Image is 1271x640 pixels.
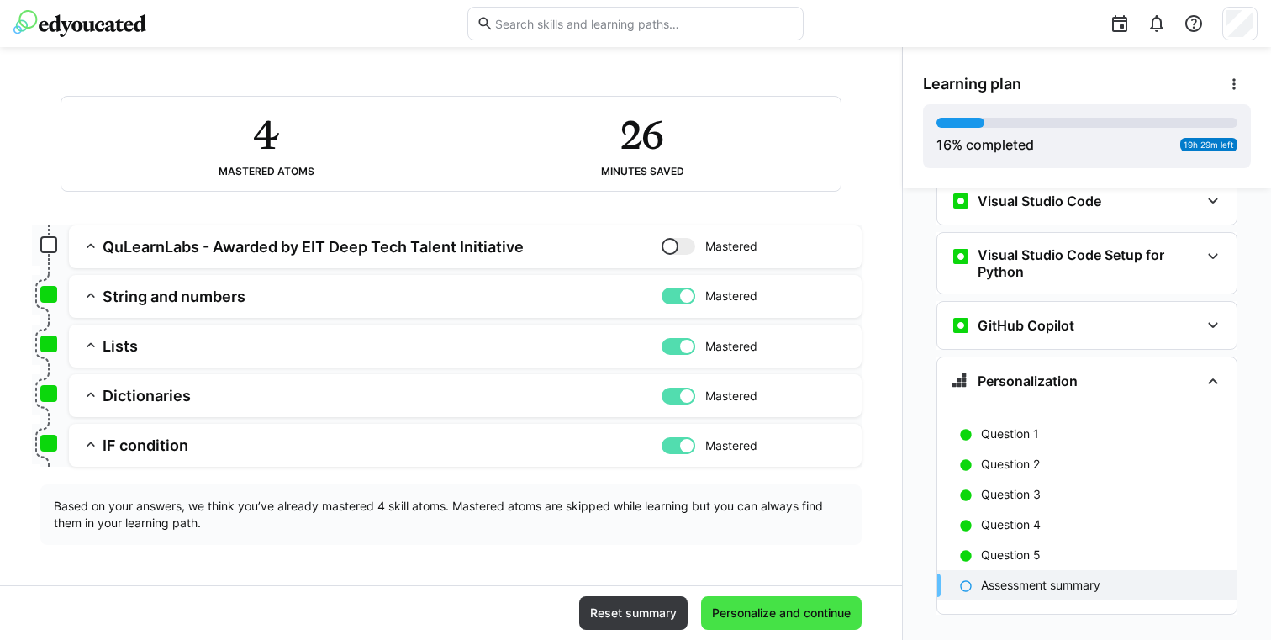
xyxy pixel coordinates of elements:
span: Mastered [705,238,757,255]
h3: QuLearnLabs - Awarded by EIT Deep Tech Talent Initiative [103,237,662,257]
div: Mastered atoms [219,166,314,177]
span: Mastered [705,388,757,405]
h3: Personalization [978,373,1078,389]
h3: GitHub Copilot [978,317,1074,334]
h3: Lists [103,336,662,356]
button: Reset summary [579,596,688,630]
h3: Visual Studio Code Setup for Python [978,246,1200,280]
h3: Dictionaries [103,386,662,405]
p: Question 1 [981,426,1039,442]
button: Personalize and continue [701,596,862,630]
span: Mastered [705,338,757,355]
p: Assessment summary [981,577,1100,594]
p: Question 5 [981,547,1041,563]
span: Mastered [705,288,757,304]
h2: 4 [253,110,279,159]
h3: String and numbers [103,287,662,306]
span: 16 [936,136,952,153]
span: 19h 29m left [1184,140,1234,150]
span: Learning plan [923,75,1021,93]
h3: Visual Studio Code [978,193,1101,209]
p: Question 3 [981,486,1041,503]
input: Search skills and learning paths… [493,16,794,31]
span: Mastered [705,437,757,454]
span: Personalize and continue [709,605,853,621]
h3: IF condition [103,436,662,455]
h2: 26 [620,110,663,159]
p: Question 2 [981,456,1040,473]
div: Based on your answers, we think you’ve already mastered 4 skill atoms. Mastered atoms are skipped... [40,484,862,545]
div: % completed [936,135,1034,155]
div: Minutes saved [601,166,684,177]
p: Question 4 [981,516,1041,533]
span: Reset summary [588,605,679,621]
